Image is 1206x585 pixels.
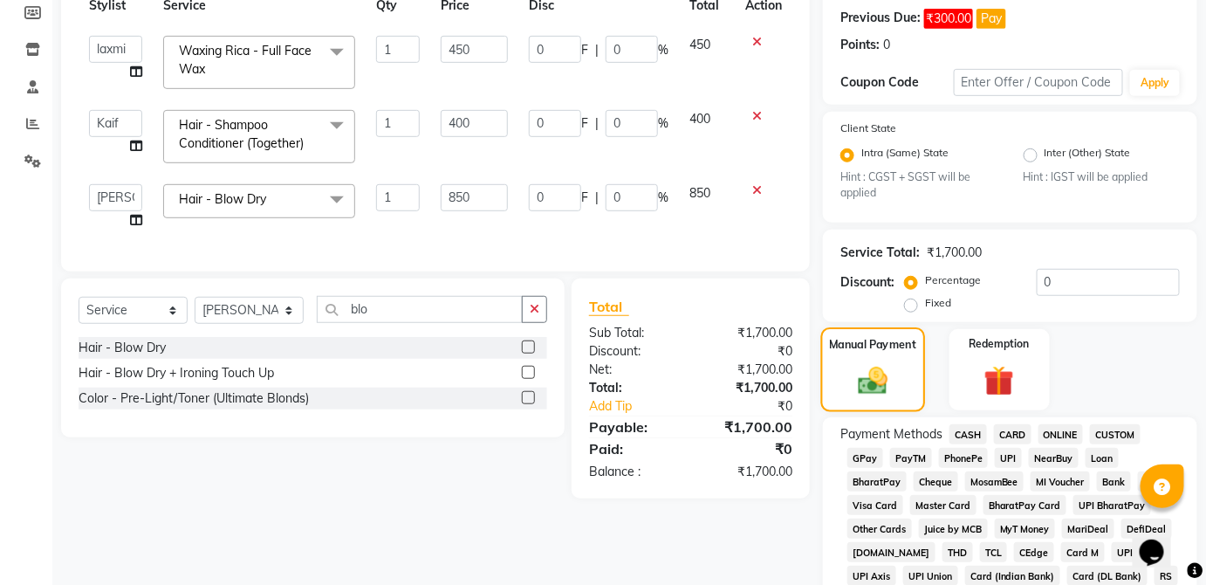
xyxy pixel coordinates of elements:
span: UPI BharatPay [1073,495,1151,515]
span: Loan [1086,448,1119,468]
a: Add Tip [576,397,709,416]
label: Intra (Same) State [861,145,949,166]
label: Client State [840,120,896,136]
label: Inter (Other) State [1045,145,1131,166]
label: Redemption [970,336,1030,352]
span: Master Card [910,495,976,515]
div: ₹1,700.00 [690,324,805,342]
iframe: chat widget [1133,515,1189,568]
span: | [595,114,599,133]
span: | [595,189,599,207]
span: DefiDeal [1121,519,1172,539]
span: Card M [1061,542,1105,562]
span: Hair - Shampoo Conditioner (Together) [179,117,304,151]
span: Juice by MCB [919,519,988,539]
div: Net: [576,361,691,379]
span: % [658,189,668,207]
span: 450 [689,37,710,52]
input: Search or Scan [317,296,523,323]
span: MyT Money [995,519,1056,539]
span: 400 [689,111,710,127]
div: Paid: [576,438,691,459]
span: CARD [994,424,1031,444]
div: ₹0 [690,342,805,361]
span: F [581,114,588,133]
span: Bank [1097,471,1131,492]
span: Hair - Blow Dry [179,191,266,207]
button: Apply [1130,70,1180,96]
span: [DOMAIN_NAME] [847,542,935,562]
span: NearBuy [1029,448,1079,468]
span: Cheque [914,471,958,492]
div: Balance : [576,463,691,481]
span: CASH [949,424,987,444]
span: F [581,189,588,207]
a: x [205,61,213,77]
label: Manual Payment [829,337,916,354]
img: _cash.svg [849,364,897,398]
div: Hair - Blow Dry [79,339,166,357]
div: ₹1,700.00 [690,416,805,437]
span: TCL [980,542,1008,562]
label: Percentage [925,272,981,288]
span: Payment Methods [840,425,942,444]
span: | [595,41,599,59]
small: Hint : CGST + SGST will be applied [840,169,997,202]
span: % [658,41,668,59]
div: Previous Due: [840,9,921,29]
span: BharatPay [847,471,907,492]
div: Payable: [576,416,691,437]
div: ₹1,700.00 [690,463,805,481]
div: Service Total: [840,244,920,262]
div: 0 [883,36,890,54]
span: Other Cards [847,519,912,539]
div: Sub Total: [576,324,691,342]
span: 850 [689,185,710,201]
span: BharatPay Card [983,495,1067,515]
span: THD [942,542,973,562]
a: x [266,191,274,207]
div: Coupon Code [840,73,954,92]
span: Visa Card [847,495,903,515]
span: UPI [995,448,1022,468]
div: ₹1,700.00 [690,361,805,379]
label: Fixed [925,295,951,311]
div: ₹0 [690,438,805,459]
div: Color - Pre-Light/Toner (Ultimate Blonds) [79,389,309,408]
span: Waxing Rica - Full Face Wax [179,43,312,77]
div: ₹0 [709,397,805,416]
div: Points: [840,36,880,54]
span: Family [1138,471,1179,492]
div: Hair - Blow Dry + Ironing Touch Up [79,364,274,382]
span: MariDeal [1062,519,1114,539]
span: ₹300.00 [924,9,973,29]
button: Pay [976,9,1006,29]
span: Total [589,298,629,316]
div: Discount: [576,342,691,361]
div: Discount: [840,273,894,292]
a: x [304,135,312,151]
div: ₹1,700.00 [690,379,805,397]
small: Hint : IGST will be applied [1024,169,1181,185]
span: % [658,114,668,133]
div: Total: [576,379,691,397]
span: MosamBee [965,471,1024,492]
span: CUSTOM [1090,424,1141,444]
span: PayTM [890,448,932,468]
span: F [581,41,588,59]
span: ONLINE [1038,424,1084,444]
span: CEdge [1014,542,1054,562]
img: _gift.svg [975,362,1024,400]
input: Enter Offer / Coupon Code [954,69,1124,96]
span: PhonePe [939,448,989,468]
span: GPay [847,448,883,468]
div: ₹1,700.00 [927,244,982,262]
span: MI Voucher [1031,471,1090,492]
span: UPI M [1112,542,1149,562]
